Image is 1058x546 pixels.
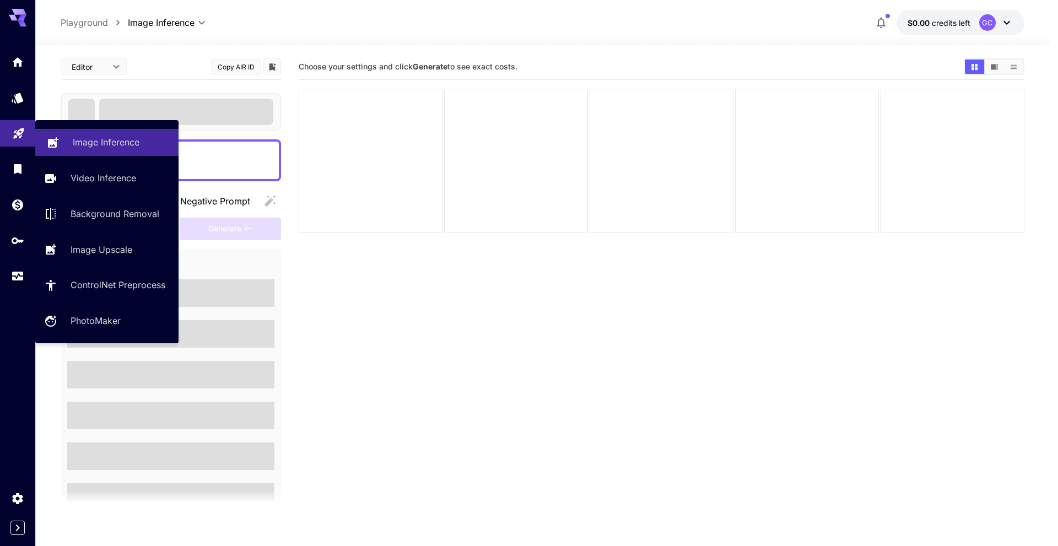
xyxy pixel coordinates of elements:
div: Library [11,162,24,176]
div: Usage [11,269,24,283]
span: Choose your settings and click to see exact costs. [299,62,517,71]
div: Playground [12,123,25,137]
div: API Keys [11,234,24,247]
button: Expand sidebar [10,521,25,535]
a: Video Inference [35,165,179,192]
p: Playground [61,16,108,29]
p: PhotoMaker [71,314,121,327]
span: Editor [72,61,106,73]
button: $0.00 [897,10,1024,35]
p: Image Upscale [71,243,132,256]
a: ControlNet Preprocess [35,272,179,299]
span: $0.00 [908,18,932,28]
button: Add to library [267,60,277,73]
div: Show images in grid viewShow images in video viewShow images in list view [964,58,1024,75]
span: Negative Prompt [180,194,250,208]
nav: breadcrumb [61,16,128,29]
div: Settings [11,491,24,505]
p: ControlNet Preprocess [71,278,165,291]
p: Video Inference [71,171,136,185]
div: Home [11,55,24,69]
button: Show images in list view [1004,60,1023,74]
div: $0.00 [908,17,970,29]
a: Image Upscale [35,236,179,263]
a: Image Inference [35,129,179,156]
a: PhotoMaker [35,307,179,334]
span: credits left [932,18,970,28]
button: Show images in video view [985,60,1004,74]
div: Wallet [11,198,24,212]
div: GC [979,14,996,31]
div: Models [11,91,24,105]
div: Please fill the prompt [180,218,281,240]
button: Copy AIR ID [211,59,261,75]
span: Image Inference [128,16,195,29]
p: Background Removal [71,207,159,220]
p: Image Inference [73,136,139,149]
button: Show images in grid view [965,60,984,74]
b: Generate [413,62,447,71]
a: Background Removal [35,201,179,228]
